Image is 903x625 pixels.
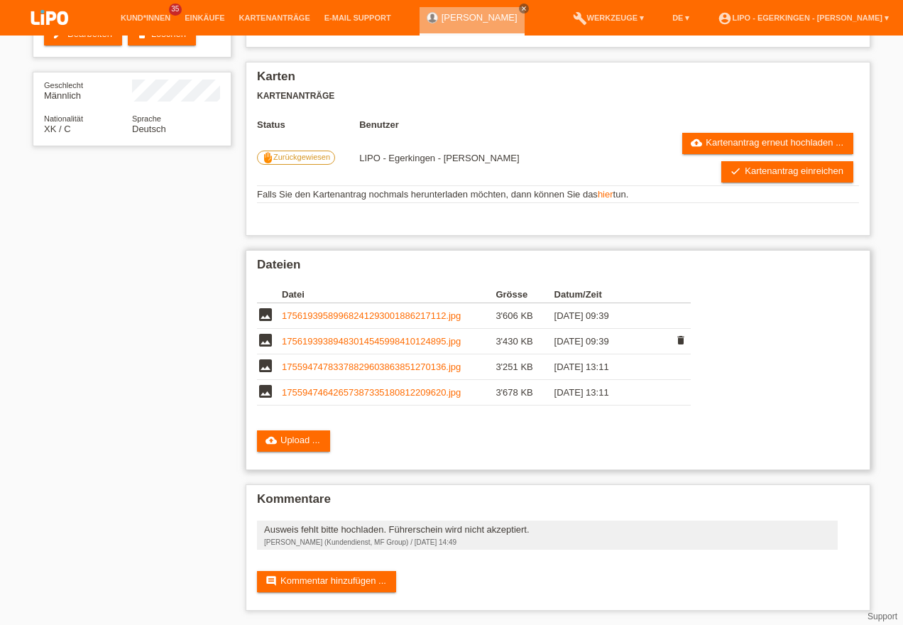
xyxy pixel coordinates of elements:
[554,303,671,329] td: [DATE] 09:39
[132,124,166,134] span: Deutsch
[169,4,182,16] span: 35
[177,13,231,22] a: Einkäufe
[730,165,741,177] i: check
[257,383,274,400] i: image
[598,189,613,200] a: hier
[496,354,554,380] td: 3'251 KB
[257,430,330,452] a: cloud_uploadUpload ...
[711,13,896,22] a: account_circleLIPO - Egerkingen - [PERSON_NAME] ▾
[282,387,461,398] a: 17559474642657387335180812209620.jpg
[257,571,396,592] a: commentKommentar hinzufügen ...
[44,80,132,101] div: Männlich
[566,13,652,22] a: buildWerkzeuge ▾
[273,153,330,161] span: Zurückgewiesen
[282,310,461,321] a: 17561939589968241293001886217112.jpg
[44,81,83,89] span: Geschlecht
[554,329,671,354] td: [DATE] 09:39
[282,336,461,347] a: 17561939389483014545998410124895.jpg
[496,303,554,329] td: 3'606 KB
[718,11,732,26] i: account_circle
[868,612,897,621] a: Support
[257,91,859,102] h3: Kartenanträge
[262,152,273,163] i: front_hand
[496,329,554,354] td: 3'430 KB
[14,29,85,40] a: LIPO pay
[264,538,831,546] div: [PERSON_NAME] (Kundendienst, MF Group) / [DATE] 14:49
[519,4,529,13] a: close
[264,524,831,535] div: Ausweis fehlt bitte hochladen. Führerschein wird nicht akzeptiert.
[671,333,691,349] span: Löschen
[266,575,277,587] i: comment
[282,286,496,303] th: Datei
[721,161,853,183] a: checkKartenantrag einreichen
[257,306,274,323] i: image
[520,5,527,12] i: close
[665,13,696,22] a: DE ▾
[114,13,177,22] a: Kund*innen
[132,114,161,123] span: Sprache
[257,258,859,279] h2: Dateien
[232,13,317,22] a: Kartenanträge
[44,114,83,123] span: Nationalität
[554,380,671,406] td: [DATE] 13:11
[257,186,859,203] td: Falls Sie den Kartenantrag nochmals herunterladen möchten, dann können Sie das tun.
[257,70,859,91] h2: Karten
[442,12,518,23] a: [PERSON_NAME]
[554,354,671,380] td: [DATE] 13:11
[317,13,398,22] a: E-Mail Support
[359,119,600,130] th: Benutzer
[691,137,702,148] i: cloud_upload
[496,380,554,406] td: 3'678 KB
[675,335,686,346] i: delete
[554,286,671,303] th: Datum/Zeit
[282,362,461,372] a: 17559474783378829603863851270136.jpg
[682,133,853,154] a: cloud_uploadKartenantrag erneut hochladen ...
[257,357,274,374] i: image
[266,435,277,446] i: cloud_upload
[573,11,587,26] i: build
[257,119,359,130] th: Status
[359,153,519,163] span: 23.08.2025
[496,286,554,303] th: Grösse
[257,332,274,349] i: image
[44,124,71,134] span: Kosovo / C / 04.07.2004
[257,492,859,513] h2: Kommentare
